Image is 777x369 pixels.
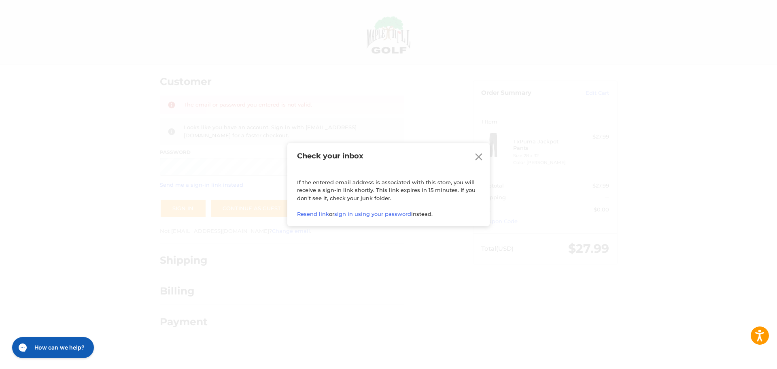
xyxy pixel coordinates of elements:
p: or instead. [297,210,480,218]
a: Resend link [297,211,329,217]
span: If the entered email address is associated with this store, you will receive a sign-in link short... [297,179,476,201]
a: sign in using your password [334,211,411,217]
iframe: Gorgias live chat messenger [8,334,96,361]
h2: Check your inbox [297,152,480,161]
